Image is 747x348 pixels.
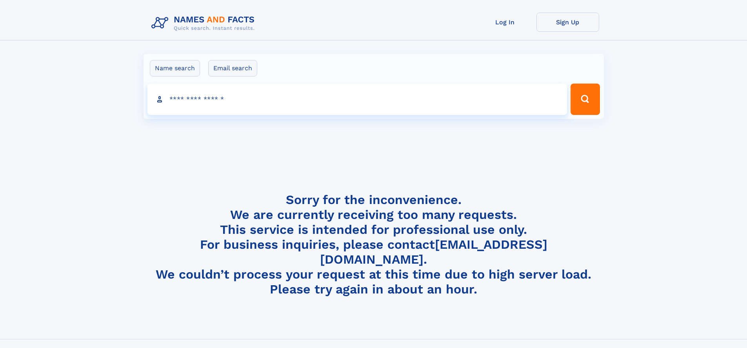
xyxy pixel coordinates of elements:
[536,13,599,32] a: Sign Up
[571,84,600,115] button: Search Button
[474,13,536,32] a: Log In
[148,192,599,297] h4: Sorry for the inconvenience. We are currently receiving too many requests. This service is intend...
[147,84,567,115] input: search input
[148,13,261,34] img: Logo Names and Facts
[320,237,547,267] a: [EMAIL_ADDRESS][DOMAIN_NAME]
[208,60,257,77] label: Email search
[150,60,200,77] label: Name search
